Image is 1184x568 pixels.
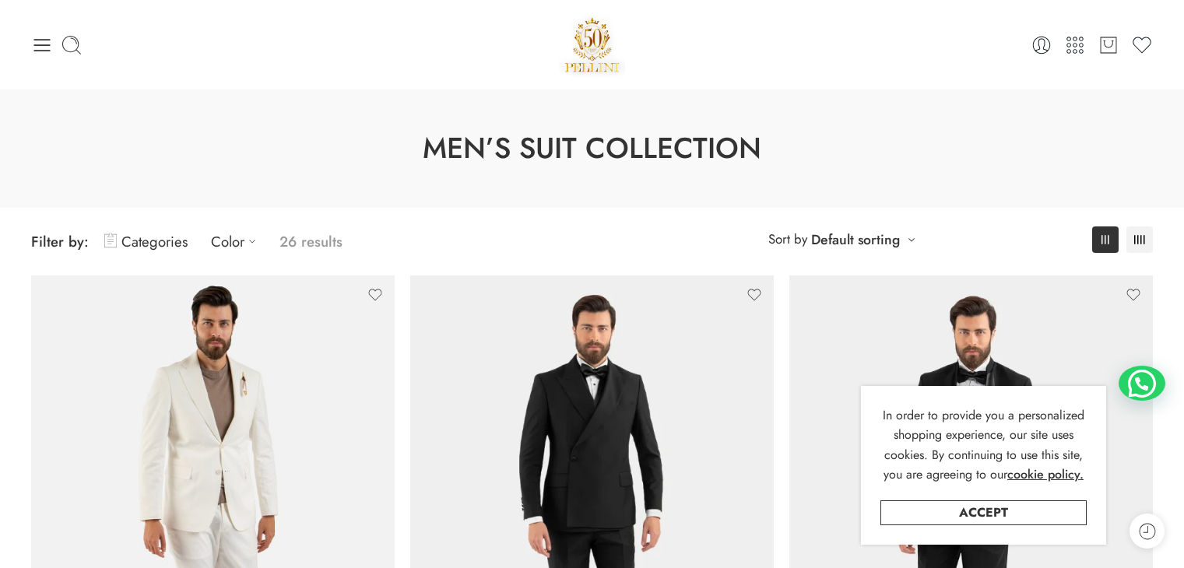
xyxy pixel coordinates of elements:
a: Categories [104,223,188,260]
a: Accept [880,500,1087,525]
a: Cart [1098,34,1119,56]
a: Color [211,223,264,260]
span: In order to provide you a personalized shopping experience, our site uses cookies. By continuing ... [883,406,1084,484]
h1: Men’s Suit Collection [39,128,1145,169]
a: Wishlist [1131,34,1153,56]
a: Pellini - [559,12,626,78]
a: cookie policy. [1007,465,1084,485]
a: Login / Register [1031,34,1052,56]
img: Pellini [559,12,626,78]
span: Sort by [768,226,807,252]
a: Default sorting [811,229,900,251]
p: 26 results [279,223,343,260]
span: Filter by: [31,231,89,252]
